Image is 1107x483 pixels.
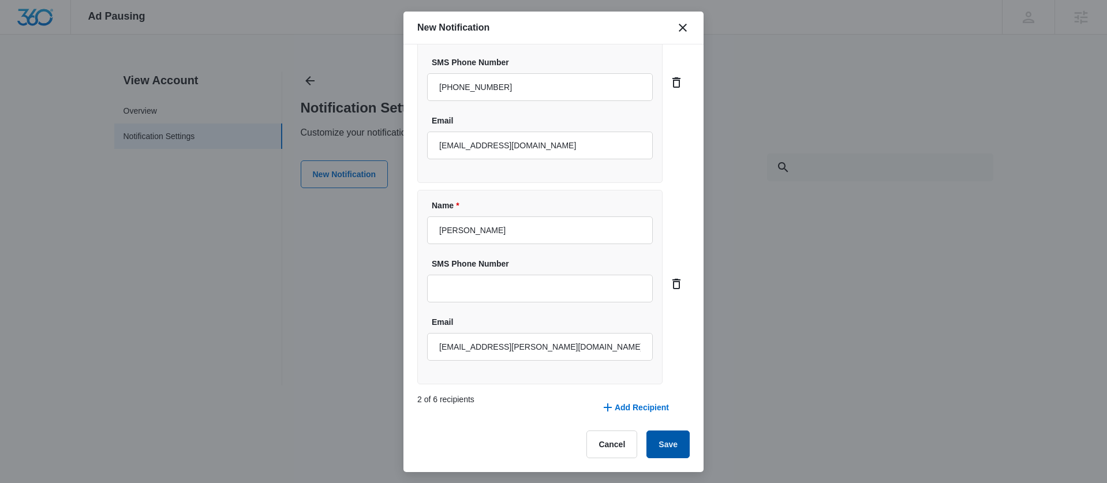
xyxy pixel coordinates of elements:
button: close [676,21,690,35]
p: 2 of 6 recipients [417,394,474,422]
button: card.dropdown.delete [667,73,686,92]
label: Email [432,316,657,328]
button: Add Recipient [589,394,680,421]
label: SMS Phone Number [432,258,657,270]
label: Name [432,200,657,212]
button: Save [646,430,690,458]
h1: New Notification [417,21,489,35]
button: Cancel [586,430,637,458]
label: SMS Phone Number [432,57,657,69]
label: Email [432,115,657,127]
button: card.dropdown.delete [667,275,686,293]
